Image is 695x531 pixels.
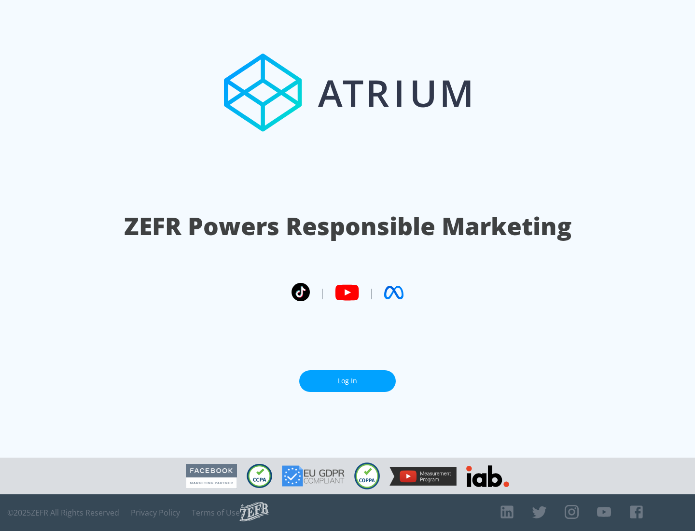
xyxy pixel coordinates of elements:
a: Log In [299,370,396,392]
span: | [369,285,375,300]
img: YouTube Measurement Program [389,467,457,486]
img: Facebook Marketing Partner [186,464,237,489]
h1: ZEFR Powers Responsible Marketing [124,210,571,243]
img: IAB [466,465,509,487]
img: GDPR Compliant [282,465,345,487]
a: Privacy Policy [131,508,180,517]
span: © 2025 ZEFR All Rights Reserved [7,508,119,517]
img: CCPA Compliant [247,464,272,488]
span: | [320,285,325,300]
a: Terms of Use [192,508,240,517]
img: COPPA Compliant [354,462,380,489]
